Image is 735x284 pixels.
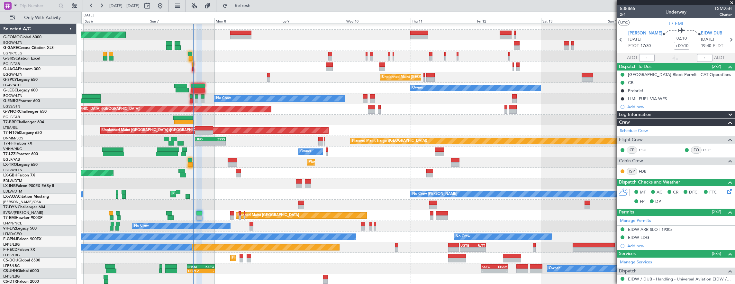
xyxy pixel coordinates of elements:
[620,259,652,266] a: Manage Services
[3,280,17,284] span: CS-DTR
[3,46,18,50] span: G-GARE
[3,67,18,71] span: G-JAGA
[109,3,140,9] span: [DATE] - [DATE]
[628,235,649,240] div: EIDW LDG
[3,142,32,146] a: T7-FFIFalcon 7X
[187,265,201,269] div: EHAM
[620,128,648,134] a: Schedule Crew
[3,184,16,188] span: LX-INB
[3,216,42,220] a: T7-EMIHawker 900XP
[3,280,39,284] a: CS-DTRFalcon 2000
[3,46,56,50] a: G-GARECessna Citation XLS+
[619,268,637,275] span: Dispatch
[3,216,16,220] span: T7-EMI
[20,1,57,11] input: Trip Number
[712,208,721,215] span: (2/2)
[619,63,651,71] span: Dispatch To-Dos
[628,227,672,232] div: EIDW ARR SLOT 1930z
[640,199,645,205] span: FP
[541,18,606,24] div: Sat 13
[482,269,495,273] div: -
[713,43,723,49] span: ELDT
[411,18,476,24] div: Thu 11
[495,269,507,273] div: -
[619,209,634,216] span: Permits
[149,18,214,24] div: Sun 7
[195,137,210,141] div: LIEO
[3,174,35,177] a: LX-GBHFalcon 7X
[3,115,20,119] a: EGLF/FAB
[3,269,39,273] a: CS-JHHGlobal 6000
[3,263,20,268] a: LFPB/LBG
[3,89,38,92] a: G-LEGCLegacy 600
[134,221,149,231] div: No Crew
[3,99,18,103] span: G-ENRG
[3,40,23,45] a: EGGW/LTN
[3,168,23,173] a: EGGW/LTN
[701,36,714,43] span: [DATE]
[620,5,635,12] span: 535865
[473,243,485,247] div: RJTT
[3,110,19,114] span: G-VNOR
[3,120,16,124] span: T7-BRE
[3,259,40,262] a: CS-DOUGlobal 6500
[628,36,641,43] span: [DATE]
[309,157,351,167] div: Planned Maint Dusseldorf
[3,248,17,252] span: F-HECD
[666,9,686,15] div: Underway
[640,189,646,196] span: MF
[627,168,637,175] div: ISP
[3,157,20,162] a: EGLF/FAB
[3,35,20,39] span: G-FOMO
[352,136,427,146] div: Planned Maint Tianjin ([GEOGRAPHIC_DATA])
[3,221,22,226] a: LFMN/NCE
[715,12,732,17] span: Charter
[3,147,22,151] a: VHHH/HKG
[220,1,258,11] button: Refresh
[3,237,17,241] span: F-GPNJ
[3,195,49,199] a: LX-AOACitation Mustang
[620,218,651,224] a: Manage Permits
[714,55,725,61] span: ALDT
[3,210,43,215] a: EVRA/[PERSON_NAME]
[3,78,17,82] span: G-SPCY
[619,119,630,126] span: Crew
[628,43,639,49] span: ETOT
[628,72,731,77] div: [GEOGRAPHIC_DATA] Block Permit - CAT Operations
[84,18,149,24] div: Sat 6
[216,94,231,103] div: No Crew
[627,55,638,61] span: ATOT
[628,80,633,85] div: CB
[7,13,70,23] button: Only With Activity
[703,147,718,153] a: OLC
[3,78,38,82] a: G-SPCYLegacy 650
[412,189,457,199] div: No Crew [PERSON_NAME]
[476,18,541,24] div: Fri 12
[3,57,15,61] span: G-SIRS
[3,163,17,167] span: LX-TRO
[3,99,40,103] a: G-ENRGPraetor 600
[618,20,630,25] button: UTC
[3,104,20,109] a: EGSS/STN
[3,142,14,146] span: T7-FFI
[655,199,661,205] span: DP
[639,54,655,62] input: --:--
[3,120,44,124] a: T7-BREChallenger 604
[3,259,18,262] span: CS-DOU
[172,189,274,199] div: Planned Maint [GEOGRAPHIC_DATA] ([GEOGRAPHIC_DATA])
[3,51,23,56] a: EGNR/CEG
[627,147,637,154] div: CP
[3,205,45,209] a: T7-DYNChallenger 604
[214,18,280,24] div: Mon 8
[3,163,38,167] a: LX-TROLegacy 650
[495,265,507,269] div: EHAM
[482,265,495,269] div: KSFO
[627,243,732,249] div: Add new
[456,232,470,241] div: No Crew
[473,248,485,251] div: -
[619,136,643,144] span: Flight Crew
[3,269,17,273] span: CS-JHH
[619,111,651,118] span: Leg Information
[628,30,662,37] span: [PERSON_NAME]
[639,168,653,174] a: FDB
